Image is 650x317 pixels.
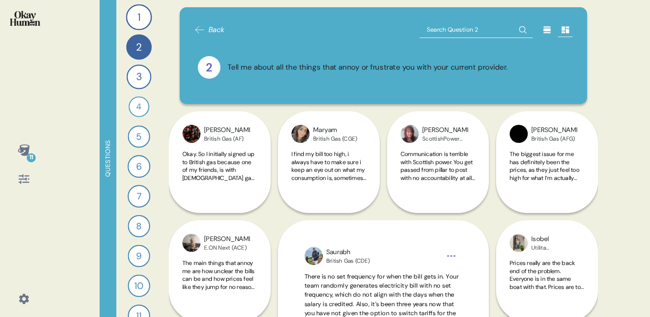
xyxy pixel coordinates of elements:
div: 3 [127,65,152,90]
span: Back [209,24,225,35]
div: 10 [128,274,150,297]
img: okayhuman.3b1b6348.png [10,11,40,26]
div: 7 [128,185,150,208]
img: profilepic_24298624706458262.jpg [510,234,528,252]
div: Tell me about all the things that annoy or frustrate you with your current provider. [228,62,508,73]
div: [PERSON_NAME] [422,125,468,135]
span: I find my bill too high, i always have to make sure i keep an eye out on what my consumption is, ... [292,150,366,308]
div: 6 [128,155,150,178]
div: Utilita ([PERSON_NAME]) [531,244,577,251]
img: profilepic_9616415298461273.jpg [510,125,528,143]
div: Saurabh [326,247,370,257]
div: British Gas (CDE) [326,257,370,265]
div: Maryam [313,125,357,135]
div: [PERSON_NAME] [204,125,250,135]
div: 2 [198,56,220,79]
div: [PERSON_NAME] [204,234,250,244]
div: [PERSON_NAME] [531,125,577,135]
span: The biggest issue for me has definitely been the prices, as they just feel too high for what I’m ... [510,150,584,293]
img: profilepic_24891739163772398.jpg [401,125,419,143]
div: British Gas (AF) [204,135,250,142]
input: Search Question 2 [420,22,533,38]
img: profilepic_24128656310089505.jpg [182,125,201,143]
span: Communication is terrible with Scottish power. You get passed from pillar to post with no account... [401,150,475,301]
div: 2 [126,34,152,60]
div: 11 [27,153,36,162]
div: 9 [128,245,150,267]
div: Isobel [531,234,577,244]
div: 4 [129,96,149,117]
div: British Gas (CGE) [313,135,357,142]
div: 5 [128,125,150,147]
img: profilepic_24483260541305235.jpg [292,125,310,143]
div: 1 [126,4,152,30]
div: 8 [128,215,150,237]
img: profilepic_30989330784046761.jpg [305,247,323,265]
img: profilepic_24442853335377864.jpg [182,234,201,252]
div: E.ON Next (ACE) [204,244,250,251]
div: British Gas (AFG) [531,135,577,142]
div: ScottishPower (CDF) [422,135,468,142]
